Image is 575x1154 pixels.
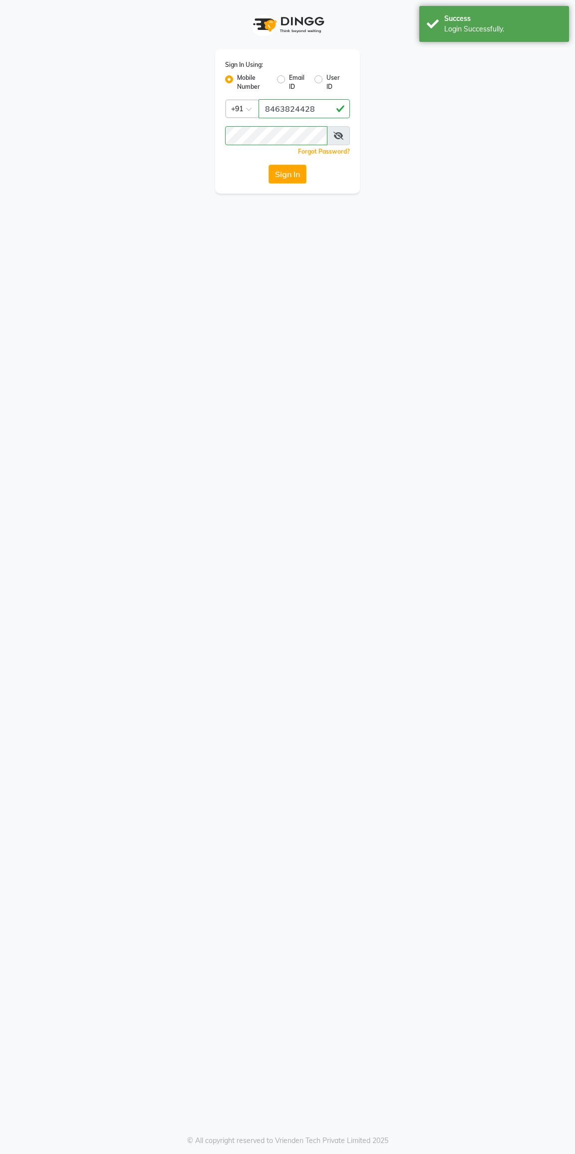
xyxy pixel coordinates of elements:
[259,99,350,118] input: Username
[237,73,269,91] label: Mobile Number
[225,126,327,145] input: Username
[444,24,562,34] div: Login Successfully.
[298,148,350,155] a: Forgot Password?
[248,10,327,39] img: logo1.svg
[225,60,263,69] label: Sign In Using:
[444,13,562,24] div: Success
[326,73,342,91] label: User ID
[289,73,306,91] label: Email ID
[269,165,306,184] button: Sign In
